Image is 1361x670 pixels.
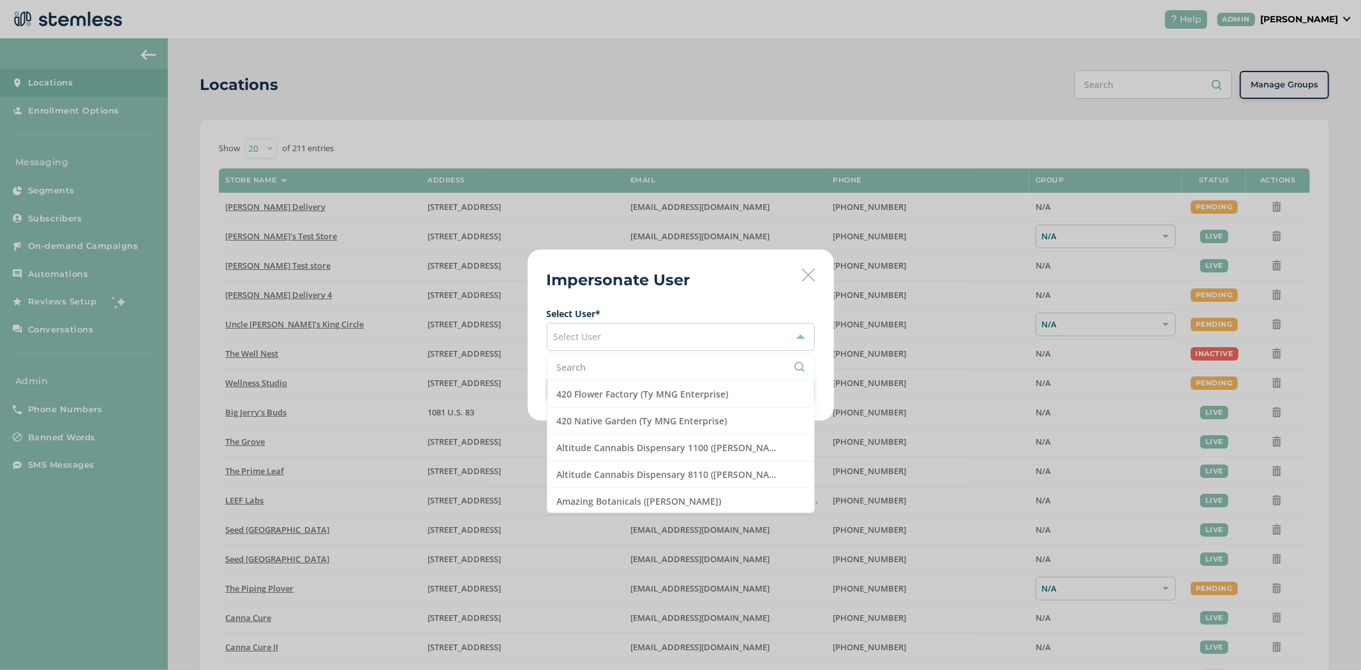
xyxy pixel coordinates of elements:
h2: Impersonate User [547,269,690,292]
li: Altitude Cannabis Dispensary 8110 ([PERSON_NAME]) [547,461,814,488]
input: Search [557,361,805,374]
span: Select User [554,331,602,343]
li: Amazing Botanicals ([PERSON_NAME]) [547,488,814,515]
label: Select User [547,307,815,320]
li: 420 Native Garden (Ty MNG Enterprise) [547,408,814,435]
li: Altitude Cannabis Dispensary 1100 ([PERSON_NAME]) [547,435,814,461]
li: 420 Flower Factory (Ty MNG Enterprise) [547,381,814,408]
iframe: Chat Widget [1297,609,1361,670]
